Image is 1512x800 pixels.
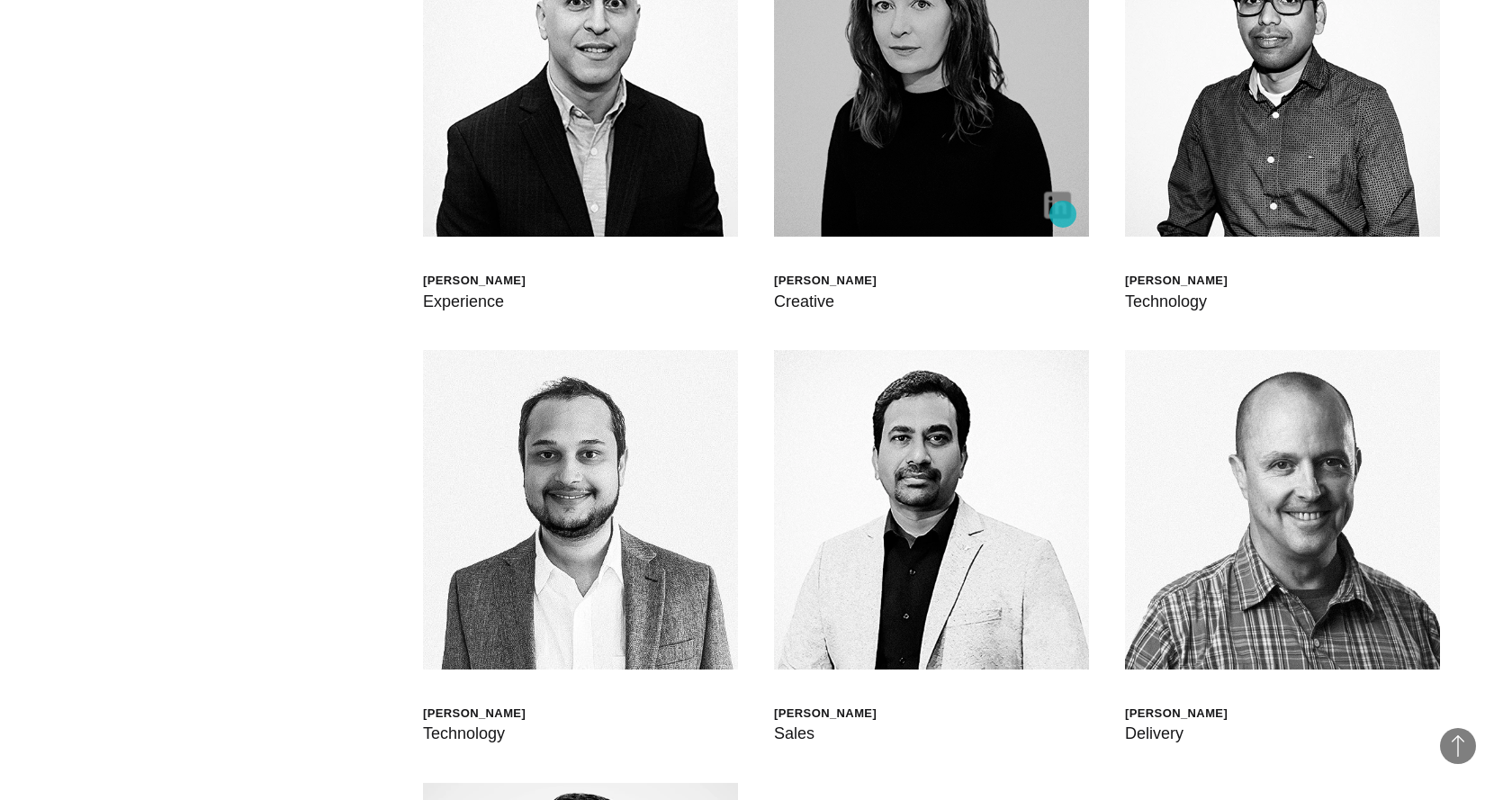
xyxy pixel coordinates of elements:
div: [PERSON_NAME] [423,706,526,721]
div: [PERSON_NAME] [423,273,526,288]
img: Swapnil Desai [423,350,738,670]
img: Brian McGuinty [1125,350,1440,670]
div: Creative [774,289,877,314]
div: [PERSON_NAME] [774,706,877,721]
div: [PERSON_NAME] [774,273,877,288]
button: Back to Top [1440,728,1476,764]
div: [PERSON_NAME] [1125,273,1228,288]
img: linkedin-born.png [1044,192,1071,219]
div: Technology [1125,289,1228,314]
div: Technology [423,721,526,746]
div: Sales [774,721,877,746]
img: Karthigesh Muthukumar [774,350,1089,670]
div: Experience [423,289,526,314]
div: Delivery [1125,721,1228,746]
div: [PERSON_NAME] [1125,706,1228,721]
